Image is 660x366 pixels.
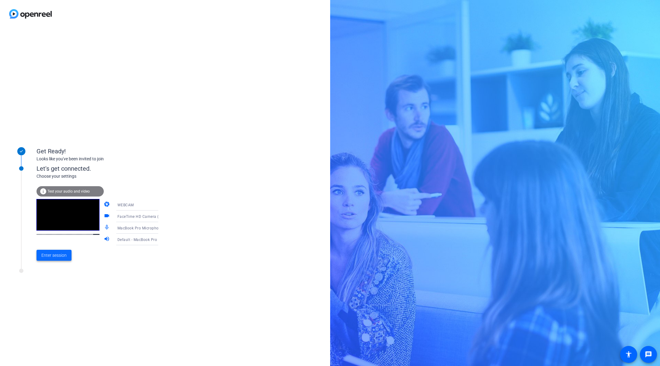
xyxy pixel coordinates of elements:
[625,351,632,358] mat-icon: accessibility
[37,156,158,162] div: Looks like you've been invited to join
[37,147,158,156] div: Get Ready!
[37,250,72,261] button: Enter session
[41,252,67,259] span: Enter session
[645,351,652,358] mat-icon: message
